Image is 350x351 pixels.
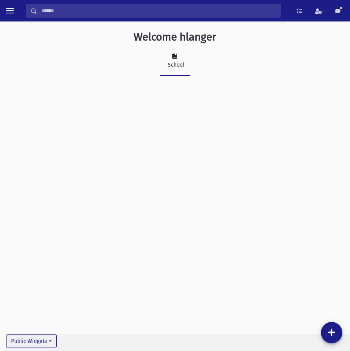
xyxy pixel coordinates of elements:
[160,47,190,76] a: School
[37,4,281,18] input: Search
[6,334,57,348] button: Public Widgets
[166,61,184,69] div: School
[134,31,216,44] h3: Welcome hlanger
[3,4,17,18] button: toggle menu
